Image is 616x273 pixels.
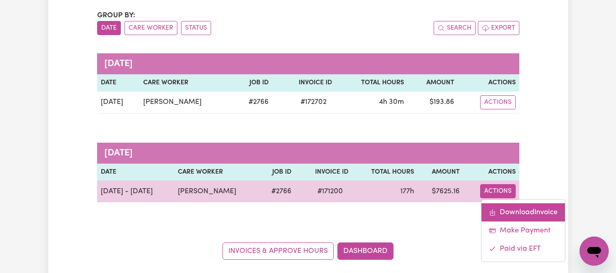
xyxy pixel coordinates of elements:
caption: [DATE] [97,143,519,164]
td: $ 7625.16 [418,180,463,202]
th: Amount [408,74,458,92]
a: Download invoice #171200 [481,203,565,221]
th: Invoice ID [272,74,336,92]
button: Search [434,21,476,35]
button: Export [478,21,519,35]
th: Job ID [233,74,273,92]
a: Dashboard [337,242,393,260]
td: [DATE] [97,92,140,113]
span: Group by: [97,12,135,19]
span: # 172702 [295,97,332,108]
th: Actions [463,164,519,181]
th: Job ID [259,164,295,181]
div: Actions [481,199,565,262]
caption: [DATE] [97,53,519,74]
a: Mark invoice #171200 as paid via EFT [481,240,565,258]
th: Actions [458,74,519,92]
a: Make Payment [481,221,565,240]
th: Invoice ID [295,164,352,181]
button: Actions [480,184,516,198]
td: [DATE] - [DATE] [97,180,174,202]
button: sort invoices by care worker [124,21,177,35]
td: [PERSON_NAME] [140,92,233,113]
td: $ 193.86 [408,92,458,113]
button: Actions [480,95,516,109]
th: Care Worker [174,164,260,181]
th: Amount [418,164,463,181]
td: # 2766 [259,180,295,202]
span: 4 hours 30 minutes [379,98,404,106]
button: sort invoices by paid status [181,21,211,35]
a: Invoices & Approve Hours [223,242,334,260]
span: # 171200 [312,186,348,197]
span: 177 hours [400,188,414,195]
th: Date [97,164,174,181]
th: Date [97,74,140,92]
th: Total Hours [352,164,417,181]
td: # 2766 [233,92,273,113]
iframe: Button to launch messaging window [580,237,609,266]
th: Total Hours [336,74,407,92]
th: Care Worker [140,74,233,92]
td: [PERSON_NAME] [174,180,260,202]
button: sort invoices by date [97,21,121,35]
